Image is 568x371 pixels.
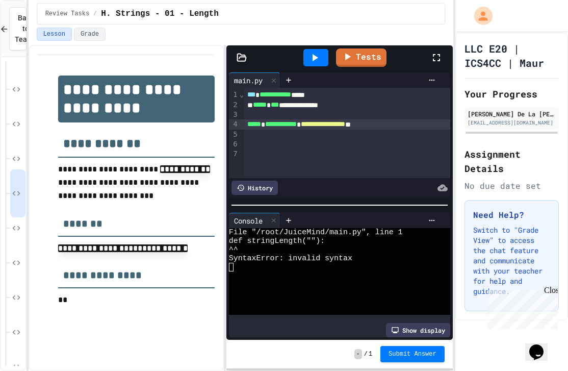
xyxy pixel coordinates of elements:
span: Back to Teams [15,13,37,45]
div: main.py [229,72,280,88]
span: 1 [369,350,372,358]
div: 6 [229,139,239,149]
div: Console [229,213,280,228]
div: 7 [229,149,239,159]
span: def stringLength(""): [229,237,325,245]
span: H. Strings - 01 - Length [101,8,218,20]
button: Lesson [37,28,72,41]
span: ^^ [229,245,238,254]
span: / [364,350,368,358]
p: Switch to "Grade View" to access the chat feature and communicate with your teacher for help and ... [473,225,550,296]
iframe: chat widget [525,330,558,361]
span: / [93,10,97,18]
span: - [354,349,362,359]
h1: LLC E20 | ICS4CC | Maur [464,41,559,70]
button: Back to Teams [9,7,27,51]
div: Chat with us now!Close [4,4,70,65]
button: Submit Answer [380,346,445,362]
div: Console [229,215,268,226]
div: [EMAIL_ADDRESS][DOMAIN_NAME] [468,119,556,127]
button: Grade [74,28,106,41]
div: 3 [229,110,239,119]
div: History [231,181,278,195]
div: main.py [229,75,268,86]
div: No due date set [464,180,559,192]
a: Tests [336,48,386,67]
div: 1 [229,90,239,100]
span: File "/root/JuiceMind/main.py", line 1 [229,228,403,237]
div: Show display [386,323,450,337]
span: Fold line [239,90,244,98]
h2: Assignment Details [464,147,559,176]
h2: Your Progress [464,87,559,101]
span: Submit Answer [389,350,436,358]
div: [PERSON_NAME] De La [PERSON_NAME] [468,109,556,118]
div: 2 [229,100,239,110]
div: My Account [463,4,495,28]
div: 5 [229,130,239,139]
div: 4 [229,119,239,130]
h3: Need Help? [473,209,550,221]
span: SyntaxError: invalid syntax [229,254,352,263]
span: Review Tasks [45,10,89,18]
iframe: chat widget [483,286,558,329]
